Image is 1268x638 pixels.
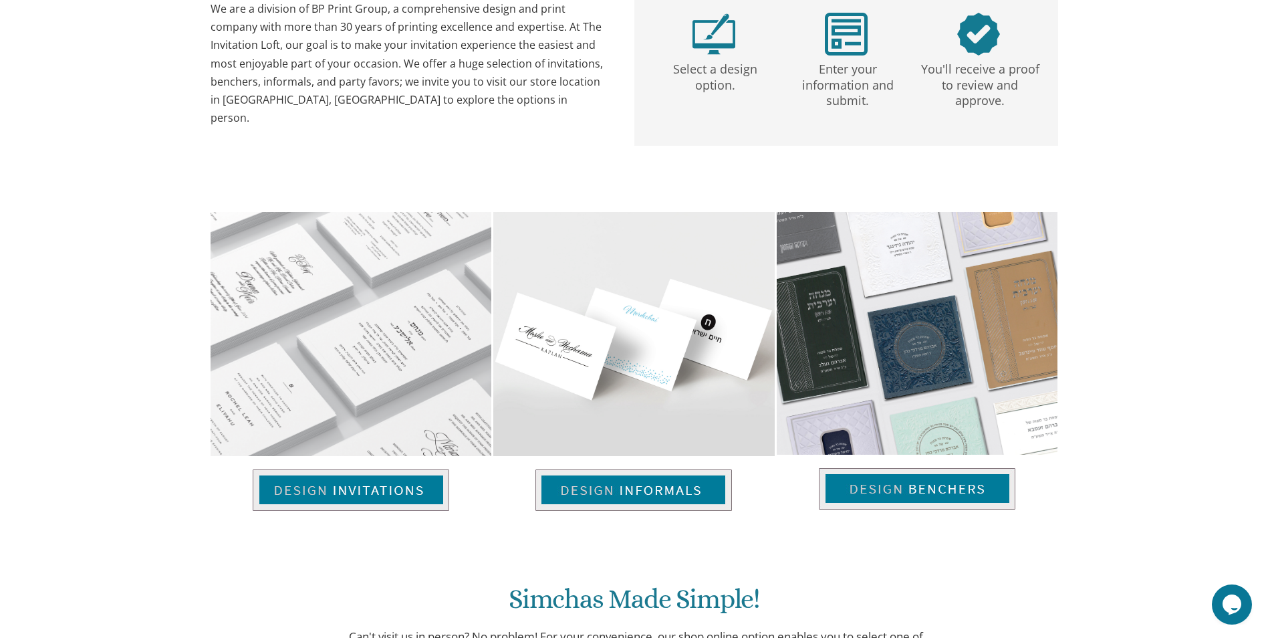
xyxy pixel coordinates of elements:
[652,56,779,94] p: Select a design option.
[957,13,1000,56] img: step3.png
[338,584,930,624] h1: Simchas Made Simple!
[1212,584,1255,625] iframe: chat widget
[784,56,911,109] p: Enter your information and submit.
[916,56,1043,109] p: You'll receive a proof to review and approve.
[692,13,735,56] img: step1.png
[825,13,868,56] img: step2.png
